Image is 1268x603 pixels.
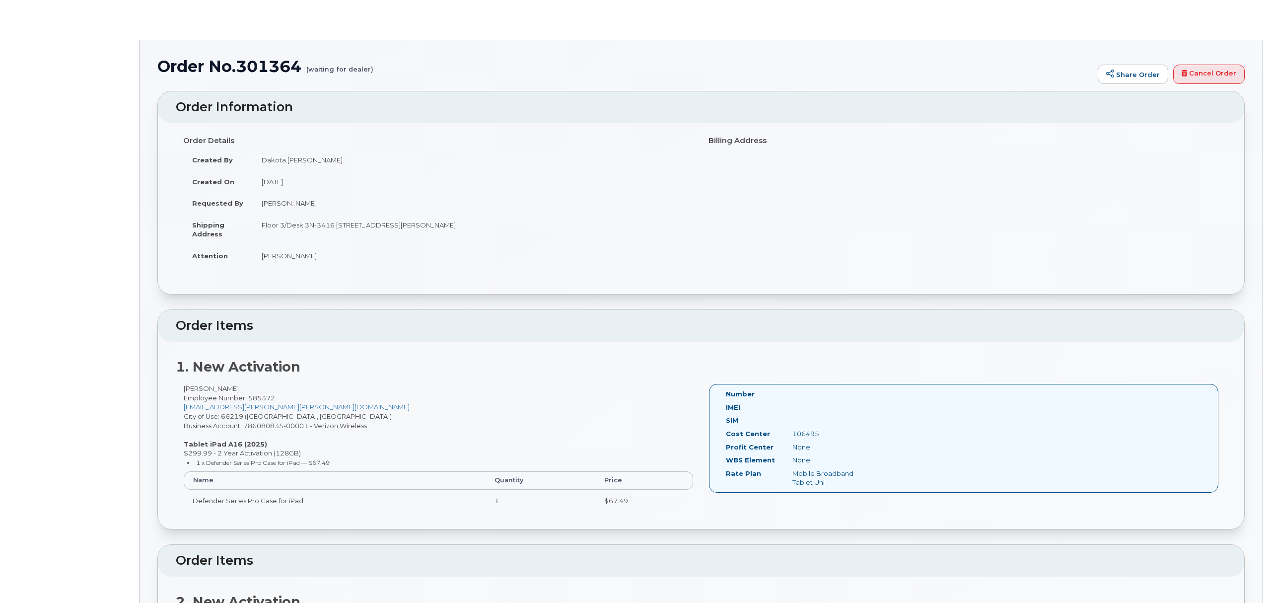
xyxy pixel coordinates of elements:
h2: Order Information [176,100,1226,114]
label: Cost Center [726,429,770,439]
div: [PERSON_NAME] City of Use: 66219 ([GEOGRAPHIC_DATA], [GEOGRAPHIC_DATA]) Business Account: 7860808... [176,384,701,520]
th: Price [595,471,693,489]
small: 1 x Defender Series Pro Case for iPad — $67.49 [196,459,330,466]
strong: Attention [192,252,228,260]
h1: Order No.301364 [157,58,1093,75]
td: 1 [486,490,595,512]
td: $67.49 [595,490,693,512]
td: [PERSON_NAME] [253,192,694,214]
label: IMEI [726,403,740,412]
td: Dakota.[PERSON_NAME] [253,149,694,171]
strong: Created By [192,156,233,164]
div: 106495 [785,429,878,439]
strong: Created On [192,178,234,186]
h2: Order Items [176,319,1226,333]
td: Floor 3/Desk 3N-3416 [STREET_ADDRESS][PERSON_NAME] [253,214,694,245]
h4: Billing Address [708,137,1219,145]
td: [DATE] [253,171,694,193]
div: None [785,443,878,452]
th: Quantity [486,471,595,489]
label: Number [726,389,755,399]
td: Defender Series Pro Case for iPad [184,490,486,512]
h4: Order Details [183,137,694,145]
td: [PERSON_NAME] [253,245,694,267]
label: SIM [726,416,738,425]
small: (waiting for dealer) [306,58,373,73]
label: Profit Center [726,443,774,452]
strong: Shipping Address [192,221,224,238]
h2: Order Items [176,554,1226,568]
span: Employee Number: 585372 [184,394,275,402]
strong: Requested By [192,199,243,207]
strong: 1. New Activation [176,359,300,375]
strong: Tablet iPad A16 (2025) [184,440,267,448]
a: Cancel Order [1173,65,1245,84]
label: WBS Element [726,455,775,465]
a: [EMAIL_ADDRESS][PERSON_NAME][PERSON_NAME][DOMAIN_NAME] [184,403,410,411]
label: Rate Plan [726,469,761,478]
a: Share Order [1098,65,1168,84]
div: Mobile Broadband Tablet Unl [785,469,878,487]
th: Name [184,471,486,489]
div: None [785,455,878,465]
